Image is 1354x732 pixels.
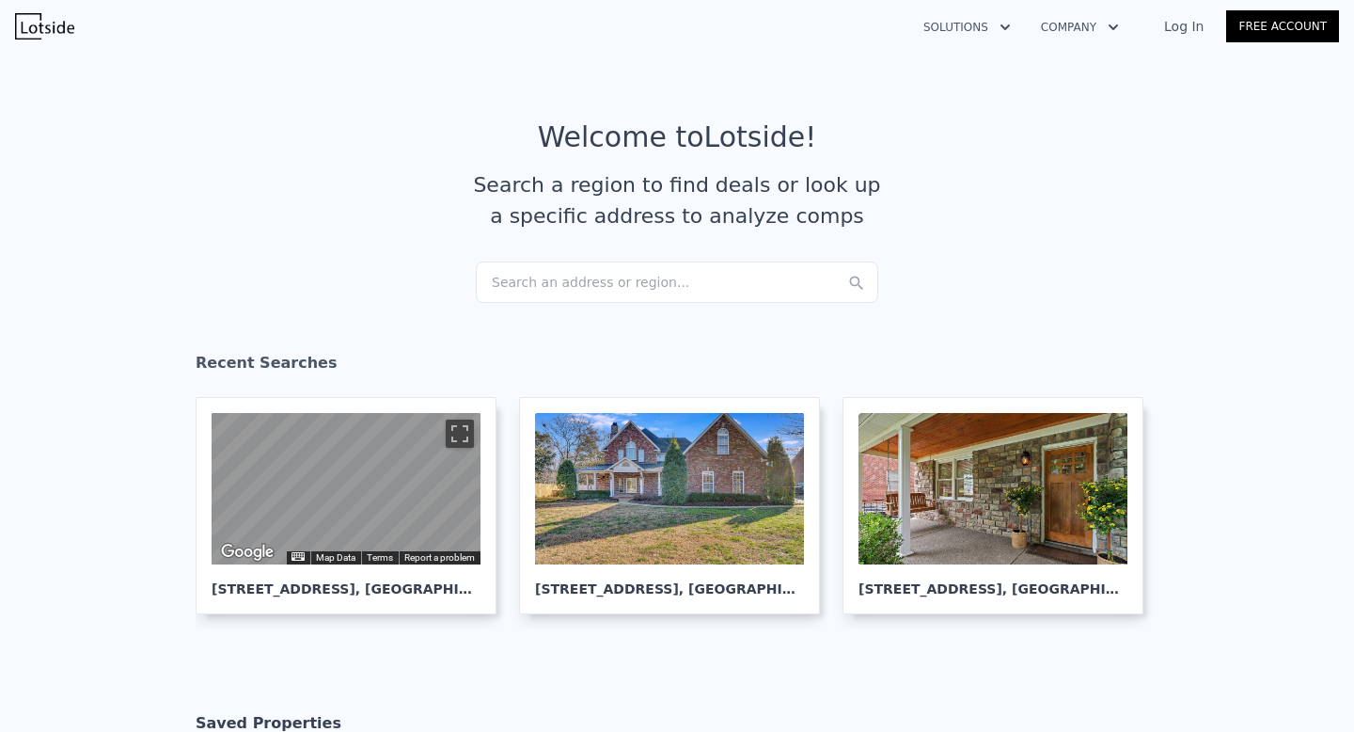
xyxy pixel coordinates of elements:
a: Report a problem [404,552,475,563]
div: Welcome to Lotside ! [538,120,817,154]
div: [STREET_ADDRESS] , [GEOGRAPHIC_DATA] [212,565,480,598]
button: Company [1026,10,1134,44]
button: Map Data [316,551,355,565]
a: Free Account [1226,10,1339,42]
a: Map [STREET_ADDRESS], [GEOGRAPHIC_DATA] [196,397,512,614]
button: Toggle fullscreen view [446,420,474,448]
div: [STREET_ADDRESS] , [GEOGRAPHIC_DATA] [858,565,1127,598]
button: Keyboard shortcuts [291,552,305,561]
div: Street View [212,413,480,565]
img: Lotside [15,13,74,40]
div: [STREET_ADDRESS] , [GEOGRAPHIC_DATA] [535,565,804,598]
a: Terms [367,552,393,563]
a: Open this area in Google Maps (opens a new window) [216,540,278,565]
button: Solutions [908,10,1026,44]
div: Recent Searches [196,337,1158,397]
a: Log In [1141,17,1226,36]
a: [STREET_ADDRESS], [GEOGRAPHIC_DATA] [842,397,1158,614]
a: [STREET_ADDRESS], [GEOGRAPHIC_DATA] [519,397,835,614]
div: Search an address or region... [476,262,878,303]
div: Search a region to find deals or look up a specific address to analyze comps [466,169,888,231]
div: Map [212,413,480,565]
img: Google [216,540,278,565]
